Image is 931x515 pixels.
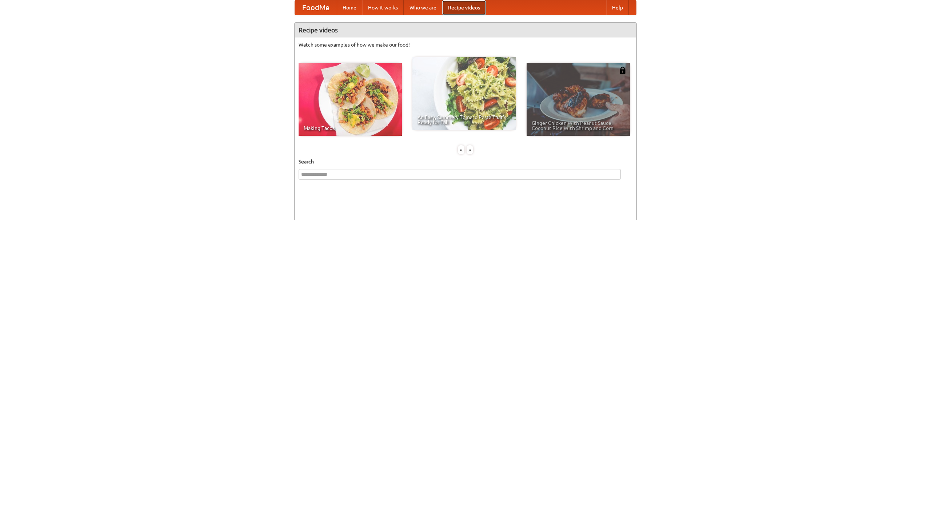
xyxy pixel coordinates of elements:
a: Recipe videos [442,0,486,15]
p: Watch some examples of how we make our food! [299,41,632,48]
a: Making Tacos [299,63,402,136]
a: An Easy, Summery Tomato Pasta That's Ready for Fall [412,57,516,130]
span: Making Tacos [304,126,397,131]
span: An Easy, Summery Tomato Pasta That's Ready for Fall [417,115,511,125]
img: 483408.png [619,67,626,74]
div: « [458,145,464,154]
h5: Search [299,158,632,165]
a: Home [337,0,362,15]
a: How it works [362,0,404,15]
a: Help [606,0,629,15]
div: » [467,145,473,154]
a: FoodMe [295,0,337,15]
h4: Recipe videos [295,23,636,37]
a: Who we are [404,0,442,15]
